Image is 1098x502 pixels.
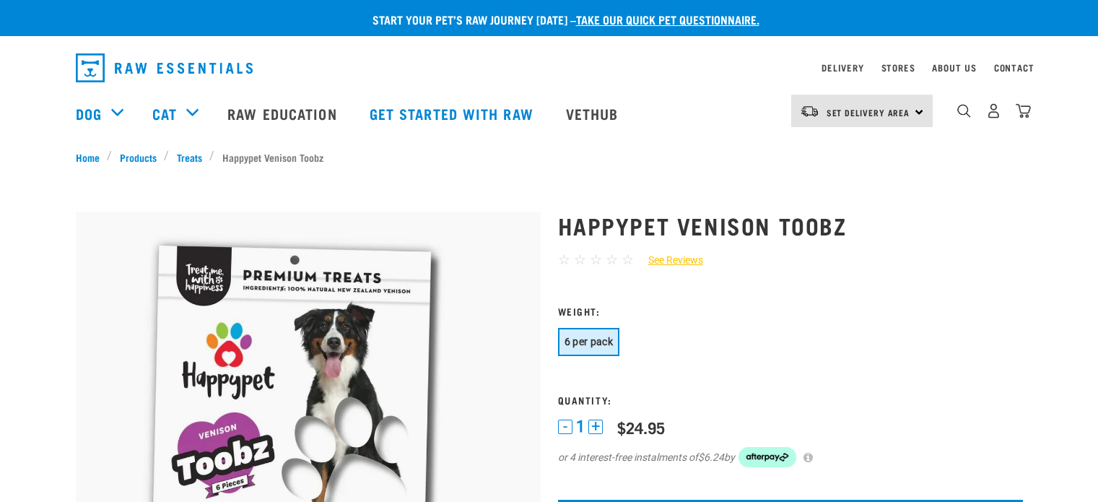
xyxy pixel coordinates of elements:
a: Contact [994,65,1034,70]
a: Delivery [822,65,863,70]
button: + [588,420,603,434]
a: Get started with Raw [355,85,552,142]
span: ☆ [622,251,634,268]
a: Vethub [552,85,637,142]
span: ☆ [558,251,570,268]
span: ☆ [590,251,602,268]
img: user.png [986,103,1001,118]
a: Raw Education [213,85,354,142]
a: See Reviews [634,253,703,268]
a: Dog [76,103,102,124]
img: Afterpay [738,447,796,467]
img: home-icon@2x.png [1016,103,1031,118]
a: Cat [152,103,177,124]
a: Home [76,150,108,165]
a: Products [112,150,164,165]
h3: Quantity: [558,394,1023,405]
a: About Us [932,65,976,70]
span: 1 [576,419,585,434]
div: or 4 interest-free instalments of by [558,447,1023,467]
span: $6.24 [698,450,724,465]
span: Set Delivery Area [827,110,910,115]
span: 6 per pack [565,336,614,347]
button: 6 per pack [558,328,620,356]
img: Raw Essentials Logo [76,53,253,82]
nav: dropdown navigation [64,48,1034,88]
img: home-icon-1@2x.png [957,104,971,118]
nav: breadcrumbs [76,150,1023,165]
h3: Weight: [558,306,1023,316]
span: ☆ [606,251,618,268]
h1: Happypet Venison Toobz [558,212,1023,238]
div: $24.95 [617,418,665,436]
span: ☆ [574,251,586,268]
button: - [558,420,572,434]
img: van-moving.png [800,105,819,118]
a: Treats [169,150,209,165]
a: Stores [881,65,915,70]
a: take our quick pet questionnaire. [576,16,759,22]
